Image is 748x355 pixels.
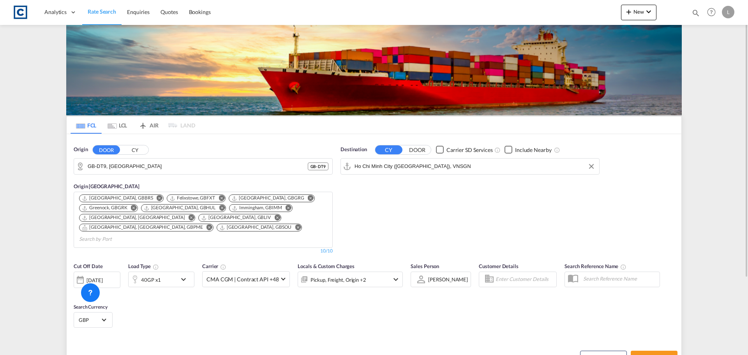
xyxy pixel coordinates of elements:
[74,304,108,310] span: Search Currency
[232,205,283,211] div: Press delete to remove this chip.
[231,195,306,201] div: Press delete to remove this chip.
[74,146,88,154] span: Origin
[722,6,734,18] div: L
[189,9,211,15] span: Bookings
[78,314,108,325] md-select: Select Currency: £ GBPUnited Kingdom Pound
[340,146,367,154] span: Destination
[479,263,518,269] span: Customer Details
[621,5,656,20] button: icon-plus 400-fgNewicon-chevron-down
[232,205,282,211] div: Immingham, GBIMM
[179,275,192,284] md-icon: icon-chevron-down
[152,195,163,203] button: Remove
[298,272,403,287] div: Pickup Freight Origin Origin Custom Factory Stuffingicon-chevron-down
[44,8,67,16] span: Analytics
[82,205,129,211] div: Press delete to remove this chip.
[375,145,402,154] button: CY
[214,205,226,212] button: Remove
[74,272,120,288] div: [DATE]
[74,159,332,174] md-input-container: GB-DT9, Dorset
[153,264,159,270] md-icon: icon-information-outline
[269,214,281,222] button: Remove
[121,145,148,154] button: CY
[82,224,205,231] div: Press delete to remove this chip.
[620,264,626,270] md-icon: Your search will be saved by the below given name
[565,263,626,269] span: Search Reference Name
[206,276,279,283] span: CMA CGM | Contract API +48
[496,274,554,285] input: Enter Customer Details
[127,9,150,15] span: Enquiries
[494,147,501,153] md-icon: Unchecked: Search for CY (Container Yard) services for all selected carriers.Checked : Search for...
[624,7,633,16] md-icon: icon-plus 400-fg
[446,146,493,154] div: Carrier SD Services
[624,9,653,15] span: New
[201,214,272,221] div: Press delete to remove this chip.
[12,4,29,21] img: 1fdb9190129311efbfaf67cbb4249bed.jpeg
[71,117,102,134] md-tab-item: FCL
[78,192,328,245] md-chips-wrap: Chips container. Use arrow keys to select chips.
[579,273,660,284] input: Search Reference Name
[138,121,148,127] md-icon: icon-airplane
[428,276,468,283] div: [PERSON_NAME]
[692,9,700,17] md-icon: icon-magnify
[144,205,216,211] div: Hull, GBHUL
[141,274,161,285] div: 40GP x1
[128,263,159,269] span: Load Type
[705,5,718,19] span: Help
[515,146,552,154] div: Include Nearby
[298,263,355,269] span: Locals & Custom Charges
[183,214,195,222] button: Remove
[74,287,79,297] md-datepicker: Select
[320,248,333,254] div: 10/10
[586,161,597,172] button: Clear Input
[705,5,722,19] div: Help
[280,205,292,212] button: Remove
[144,205,217,211] div: Press delete to remove this chip.
[310,164,326,169] span: GB - DT9
[86,277,102,284] div: [DATE]
[82,214,186,221] div: Press delete to remove this chip.
[436,146,493,154] md-checkbox: Checkbox No Ink
[404,145,431,154] button: DOOR
[82,195,153,201] div: Bristol, GBBRS
[93,145,120,154] button: DOOR
[355,161,595,172] input: Search by Port
[341,159,599,174] md-input-container: Ho Chi Minh City (Saigon), VNSGN
[126,205,138,212] button: Remove
[88,8,116,15] span: Rate Search
[644,7,653,16] md-icon: icon-chevron-down
[219,224,293,231] div: Press delete to remove this chip.
[169,195,217,201] div: Press delete to remove this chip.
[201,224,213,232] button: Remove
[554,147,560,153] md-icon: Unchecked: Ignores neighbouring ports when fetching rates.Checked : Includes neighbouring ports w...
[220,264,226,270] md-icon: The selected Trucker/Carrierwill be displayed in the rate results If the rates are from another f...
[219,224,292,231] div: Southampton, GBSOU
[391,275,400,284] md-icon: icon-chevron-down
[71,117,195,134] md-pagination-wrapper: Use the left and right arrow keys to navigate between tabs
[128,272,194,287] div: 40GP x1icon-chevron-down
[82,195,155,201] div: Press delete to remove this chip.
[310,274,366,285] div: Pickup Freight Origin Origin Custom Factory Stuffing
[213,195,225,203] button: Remove
[66,25,682,115] img: LCL+%26+FCL+BACKGROUND.png
[102,117,133,134] md-tab-item: LCL
[169,195,215,201] div: Felixstowe, GBFXT
[411,263,439,269] span: Sales Person
[74,183,139,189] span: Origin [GEOGRAPHIC_DATA]
[427,274,469,285] md-select: Sales Person: Lauren Prentice
[303,195,314,203] button: Remove
[82,224,203,231] div: Portsmouth, HAM, GBPME
[88,161,308,172] input: Search by Door
[202,263,226,269] span: Carrier
[201,214,271,221] div: Liverpool, GBLIV
[133,117,164,134] md-tab-item: AIR
[82,214,185,221] div: London Gateway Port, GBLGP
[231,195,304,201] div: Grangemouth, GBGRG
[79,316,101,323] span: GBP
[161,9,178,15] span: Quotes
[505,146,552,154] md-checkbox: Checkbox No Ink
[692,9,700,20] div: icon-magnify
[82,205,127,211] div: Greenock, GBGRK
[290,224,302,232] button: Remove
[74,263,103,269] span: Cut Off Date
